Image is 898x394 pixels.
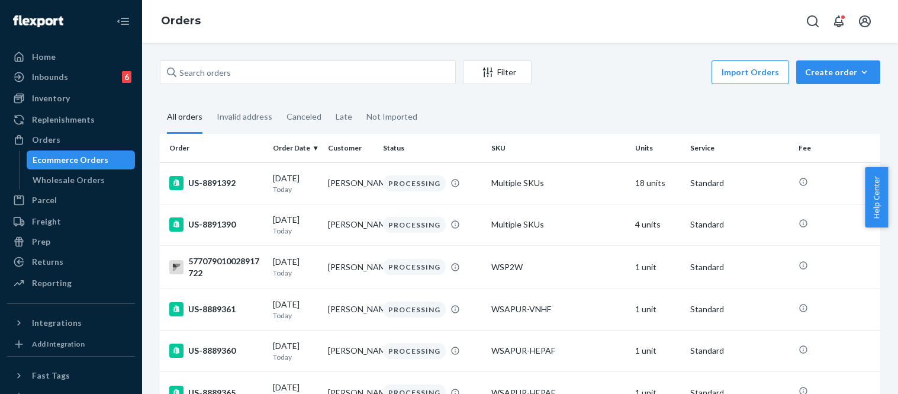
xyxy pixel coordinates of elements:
th: SKU [487,134,630,162]
div: Late [336,101,352,132]
div: Customer [328,143,374,153]
a: Inventory [7,89,135,108]
div: [DATE] [273,256,318,278]
td: 4 units [630,204,685,245]
div: Orders [32,134,60,146]
p: Today [273,226,318,236]
a: Returns [7,252,135,271]
a: Ecommerce Orders [27,150,136,169]
a: Orders [7,130,135,149]
div: Ecommerce Orders [33,154,108,166]
td: [PERSON_NAME] [323,204,378,245]
p: Standard [690,261,789,273]
p: Standard [690,219,789,230]
div: Wholesale Orders [33,174,105,186]
th: Fee [794,134,880,162]
div: PROCESSING [383,343,446,359]
div: All orders [167,101,202,134]
p: Standard [690,345,789,357]
div: WSAPUR-VNHF [491,303,626,315]
img: Flexport logo [13,15,63,27]
button: Fast Tags [7,366,135,385]
a: Freight [7,212,135,231]
div: US-8889360 [169,344,263,358]
td: [PERSON_NAME] [323,245,378,289]
button: Create order [796,60,880,84]
div: [DATE] [273,299,318,321]
div: Prep [32,236,50,248]
div: Freight [32,216,61,228]
div: [DATE] [273,214,318,236]
div: Canceled [287,101,321,132]
div: Create order [805,66,871,78]
a: Reporting [7,274,135,293]
p: Standard [690,303,789,315]
input: Search orders [160,60,456,84]
div: Invalid address [217,101,272,132]
div: WSP2W [491,261,626,273]
div: US-8891392 [169,176,263,190]
div: Replenishments [32,114,95,126]
a: Prep [7,232,135,251]
div: WSAPUR-HEPAF [491,345,626,357]
a: Inbounds6 [7,68,135,87]
div: 577079010028917722 [169,255,263,279]
td: [PERSON_NAME] [323,330,378,371]
button: Open notifications [827,9,851,33]
th: Status [378,134,487,162]
div: PROCESSING [383,175,446,191]
button: Close Navigation [111,9,135,33]
div: Home [32,51,56,63]
td: 1 unit [630,330,685,371]
a: Add Integration [7,337,135,351]
th: Order Date [268,134,323,162]
p: Standard [690,177,789,189]
a: Replenishments [7,110,135,129]
div: Returns [32,256,63,268]
td: [PERSON_NAME] [323,289,378,330]
div: US-8889361 [169,302,263,316]
div: 6 [122,71,131,83]
p: Today [273,268,318,278]
button: Import Orders [712,60,789,84]
td: 18 units [630,162,685,204]
button: Filter [463,60,532,84]
div: PROCESSING [383,217,446,233]
p: Today [273,310,318,321]
div: US-8891390 [169,217,263,232]
td: Multiple SKUs [487,162,630,204]
div: Inbounds [32,71,68,83]
th: Order [160,134,268,162]
button: Open Search Box [801,9,825,33]
div: PROCESSING [383,302,446,318]
div: Reporting [32,277,72,289]
th: Service [685,134,794,162]
div: Inventory [32,92,70,104]
div: PROCESSING [383,259,446,275]
a: Wholesale Orders [27,171,136,190]
div: Parcel [32,194,57,206]
div: Integrations [32,317,82,329]
button: Open account menu [853,9,877,33]
td: 1 unit [630,289,685,330]
button: Integrations [7,313,135,332]
td: 1 unit [630,245,685,289]
div: Filter [464,66,531,78]
td: [PERSON_NAME] [323,162,378,204]
div: [DATE] [273,340,318,362]
button: Help Center [865,167,888,228]
p: Today [273,352,318,362]
p: Today [273,184,318,194]
div: Add Integration [32,339,85,349]
div: [DATE] [273,172,318,194]
div: Not Imported [366,101,417,132]
div: Fast Tags [32,370,70,382]
a: Parcel [7,191,135,210]
td: Multiple SKUs [487,204,630,245]
a: Home [7,47,135,66]
a: Orders [161,14,201,27]
ol: breadcrumbs [152,4,210,39]
th: Units [630,134,685,162]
